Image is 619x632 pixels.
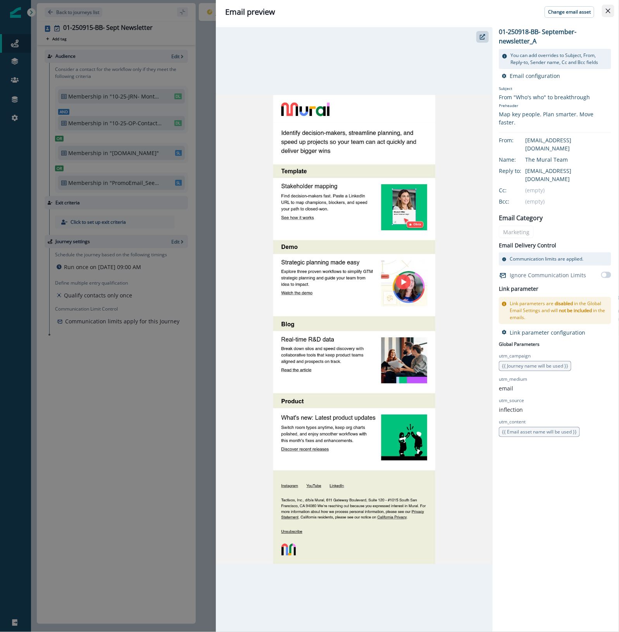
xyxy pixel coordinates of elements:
[510,271,586,279] p: Ignore Communication Limits
[502,72,560,79] button: Email configuration
[499,339,540,348] p: Global Parameters
[499,352,531,359] p: utm_campaign
[525,136,611,152] div: [EMAIL_ADDRESS][DOMAIN_NAME]
[499,384,513,392] p: email
[545,6,594,18] button: Change email asset
[225,6,610,18] div: Email preview
[499,406,523,414] p: inflection
[510,256,583,262] p: Communication limits are applied.
[502,363,568,369] span: {{ Journey name will be used }}
[499,155,538,164] div: Name:
[499,136,538,144] div: From:
[499,418,526,425] p: utm_content
[525,197,611,205] div: (empty)
[499,101,611,110] p: Preheader
[499,197,538,205] div: Bcc:
[510,329,585,336] p: Link parameter configuration
[499,167,538,175] div: Reply to:
[499,186,538,194] div: Cc:
[502,329,585,336] button: Link parameter configuration
[510,300,608,321] p: Link parameters are in the Global Email Settings and will in the emails.
[602,5,614,17] button: Close
[525,186,611,194] div: (empty)
[499,213,543,223] p: Email Category
[510,52,608,66] p: You can add overrides to Subject, From, Reply-to, Sender name, Cc and Bcc fields
[502,428,577,435] span: {{ Email asset name will be used }}
[499,27,611,46] p: 01-250918-BB- September-newsletter_A
[499,376,527,383] p: utm_medium
[525,167,611,183] div: [EMAIL_ADDRESS][DOMAIN_NAME]
[555,300,573,307] span: disabled
[499,284,538,294] h2: Link parameter
[510,72,560,79] p: Email configuration
[499,86,611,93] p: Subject
[559,307,592,314] span: not be included
[499,110,611,126] div: Map key people. Plan smarter. Move faster.
[548,9,591,15] p: Change email asset
[216,95,493,564] img: email asset unavailable
[499,241,556,249] p: Email Delivery Control
[525,155,611,164] div: The Mural Team
[499,397,524,404] p: utm_source
[499,93,611,101] div: From "Who's who" to breakthrough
